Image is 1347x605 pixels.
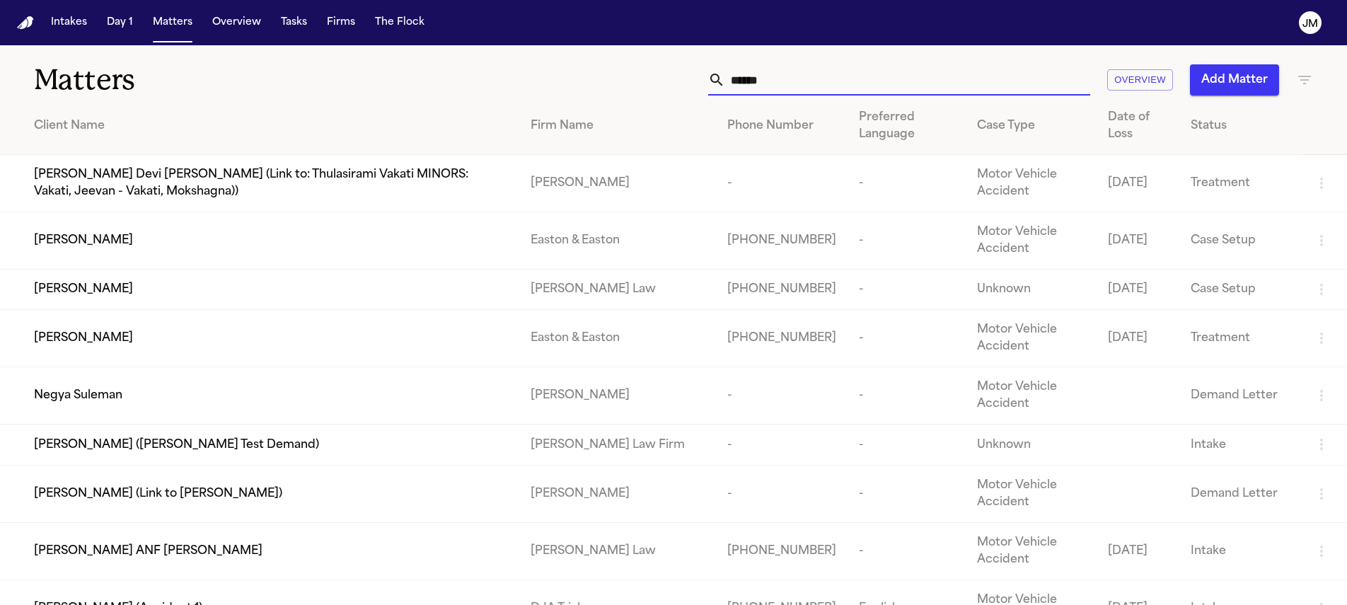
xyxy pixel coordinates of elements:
td: Intake [1179,522,1302,580]
td: Motor Vehicle Accident [966,212,1097,270]
td: [DATE] [1097,155,1179,212]
td: - [848,155,966,212]
div: Case Type [977,117,1085,134]
td: Case Setup [1179,212,1302,270]
img: Finch Logo [17,16,34,30]
td: [PHONE_NUMBER] [716,212,848,270]
td: Motor Vehicle Accident [966,367,1097,425]
td: Case Setup [1179,270,1302,310]
div: Date of Loss [1108,109,1167,143]
button: Overview [207,10,267,35]
td: Unknown [966,270,1097,310]
td: - [716,465,848,522]
td: [PERSON_NAME] [519,155,716,212]
h1: Matters [34,62,406,98]
td: [PERSON_NAME] [519,367,716,425]
span: [PERSON_NAME] (Link to [PERSON_NAME]) [34,485,282,502]
span: [PERSON_NAME] ([PERSON_NAME] Test Demand) [34,437,319,454]
td: Easton & Easton [519,212,716,270]
td: - [848,270,966,310]
td: [DATE] [1097,310,1179,367]
button: Overview [1107,69,1173,91]
td: - [848,367,966,425]
td: [PHONE_NUMBER] [716,310,848,367]
td: Intake [1179,425,1302,465]
td: [PHONE_NUMBER] [716,522,848,580]
td: [PERSON_NAME] Law [519,270,716,310]
div: Firm Name [531,117,705,134]
td: - [716,155,848,212]
td: Unknown [966,425,1097,465]
td: Motor Vehicle Accident [966,155,1097,212]
button: Day 1 [101,10,139,35]
td: - [848,465,966,522]
button: Add Matter [1190,64,1279,96]
td: [PERSON_NAME] Law Firm [519,425,716,465]
td: Motor Vehicle Accident [966,522,1097,580]
td: [PHONE_NUMBER] [716,270,848,310]
div: Preferred Language [859,109,954,143]
a: Home [17,16,34,30]
td: [PERSON_NAME] [519,465,716,522]
td: - [848,425,966,465]
td: [PERSON_NAME] Law [519,522,716,580]
div: Phone Number [727,117,836,134]
td: - [848,212,966,270]
td: Motor Vehicle Accident [966,465,1097,522]
button: Intakes [45,10,93,35]
td: - [848,310,966,367]
span: Negya Suleman [34,387,122,404]
td: [DATE] [1097,270,1179,310]
td: Demand Letter [1179,367,1302,425]
td: Motor Vehicle Accident [966,310,1097,367]
span: [PERSON_NAME] [34,232,133,249]
div: Client Name [34,117,508,134]
span: [PERSON_NAME] ANF [PERSON_NAME] [34,543,262,560]
button: Tasks [275,10,313,35]
button: Matters [147,10,198,35]
button: The Flock [369,10,430,35]
span: [PERSON_NAME] Devi [PERSON_NAME] (Link to: Thulasirami Vakati MINORS: Vakati, Jeevan - Vakati, Mo... [34,166,508,200]
span: [PERSON_NAME] [34,281,133,298]
td: Treatment [1179,310,1302,367]
td: - [716,367,848,425]
span: [PERSON_NAME] [34,330,133,347]
td: Treatment [1179,155,1302,212]
div: Status [1191,117,1290,134]
td: [DATE] [1097,522,1179,580]
td: Demand Letter [1179,465,1302,522]
td: Easton & Easton [519,310,716,367]
button: Firms [321,10,361,35]
td: - [848,522,966,580]
td: [DATE] [1097,212,1179,270]
td: - [716,425,848,465]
